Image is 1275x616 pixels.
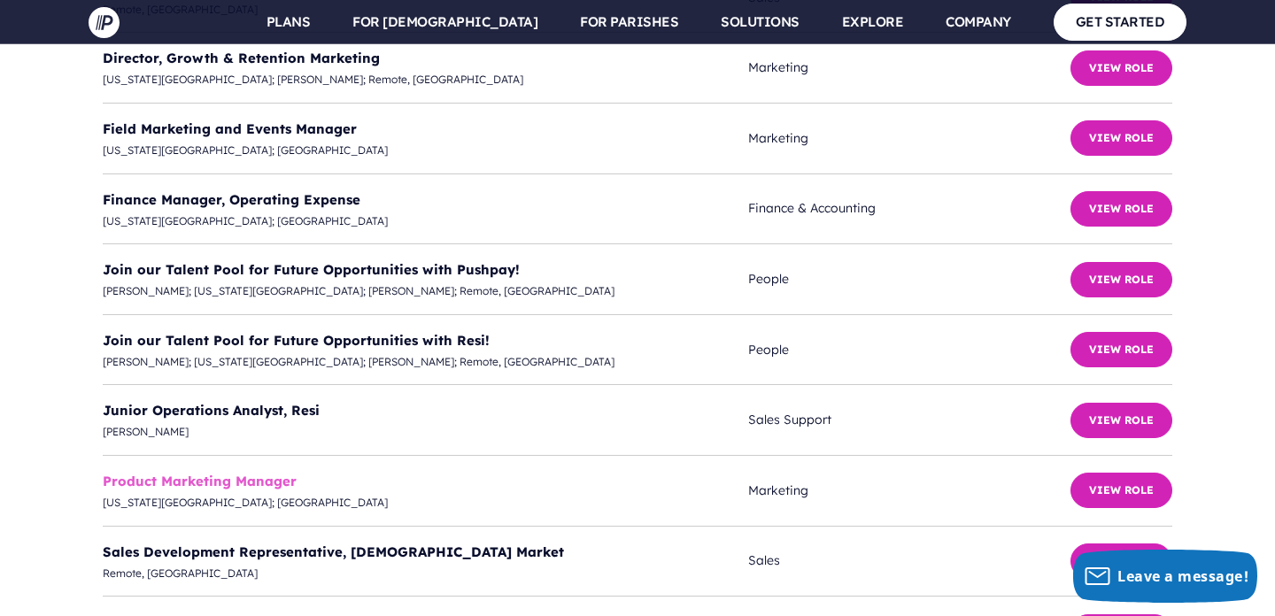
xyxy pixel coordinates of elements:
button: View Role [1070,50,1172,86]
span: Finance & Accounting [748,197,1070,219]
span: Sales [748,550,1070,572]
span: [PERSON_NAME]; [US_STATE][GEOGRAPHIC_DATA]; [PERSON_NAME]; Remote, [GEOGRAPHIC_DATA] [103,352,748,372]
span: [US_STATE][GEOGRAPHIC_DATA]; [GEOGRAPHIC_DATA] [103,141,748,160]
button: View Role [1070,543,1172,579]
a: Finance Manager, Operating Expense [103,191,360,208]
button: View Role [1070,473,1172,508]
button: View Role [1070,191,1172,227]
span: Marketing [748,57,1070,79]
span: Sales Support [748,409,1070,431]
a: Sales Development Representative, [DEMOGRAPHIC_DATA] Market [103,543,564,560]
a: Product Marketing Manager [103,473,297,489]
span: Marketing [748,127,1070,150]
span: [US_STATE][GEOGRAPHIC_DATA]; [GEOGRAPHIC_DATA] [103,212,748,231]
button: View Role [1070,403,1172,438]
a: Junior Operations Analyst, Resi [103,402,320,419]
a: Join our Talent Pool for Future Opportunities with Pushpay! [103,261,520,278]
button: Leave a message! [1073,550,1257,603]
span: Remote, [GEOGRAPHIC_DATA] [103,564,748,583]
span: Marketing [748,480,1070,502]
span: Leave a message! [1117,566,1248,586]
a: Director, Growth & Retention Marketing [103,50,380,66]
span: [PERSON_NAME]; [US_STATE][GEOGRAPHIC_DATA]; [PERSON_NAME]; Remote, [GEOGRAPHIC_DATA] [103,281,748,301]
a: Field Marketing and Events Manager [103,120,357,137]
span: People [748,339,1070,361]
button: View Role [1070,262,1172,297]
a: GET STARTED [1054,4,1187,40]
a: Join our Talent Pool for Future Opportunities with Resi! [103,332,490,349]
span: [US_STATE][GEOGRAPHIC_DATA]; [GEOGRAPHIC_DATA] [103,493,748,512]
span: People [748,268,1070,290]
button: View Role [1070,332,1172,367]
button: View Role [1070,120,1172,156]
span: [US_STATE][GEOGRAPHIC_DATA]; [PERSON_NAME]; Remote, [GEOGRAPHIC_DATA] [103,70,748,89]
span: [PERSON_NAME] [103,422,748,442]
